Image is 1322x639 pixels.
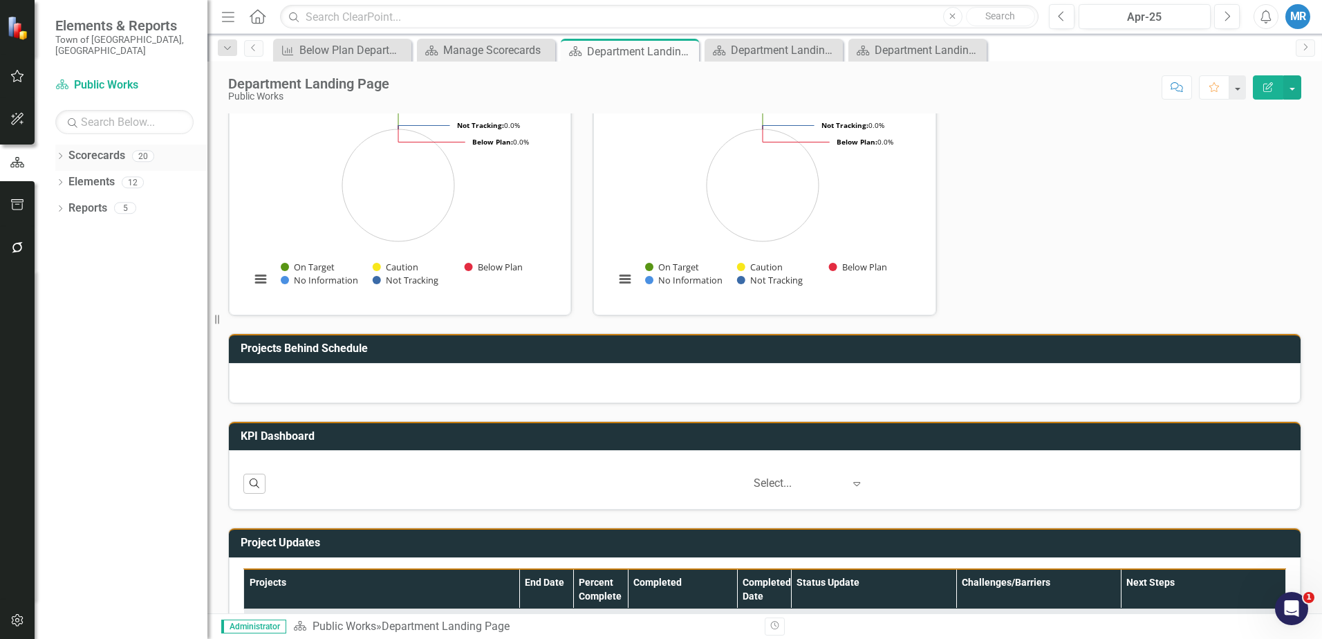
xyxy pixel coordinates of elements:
text: 0.0% [821,120,884,130]
text: 0.0% [472,137,529,147]
small: Town of [GEOGRAPHIC_DATA], [GEOGRAPHIC_DATA] [55,34,194,57]
button: Show Caution [373,261,418,273]
a: Public Works [55,77,194,93]
span: Administrator [221,620,286,633]
div: Goals [251,613,1278,622]
tspan: Not Tracking: [821,120,868,130]
div: 5 [114,203,136,214]
a: Reports [68,201,107,216]
div: Apr-25 [1083,9,1206,26]
div: Department Landing Page [875,41,983,59]
div: Below Plan Department Measures [299,41,408,59]
h3: KPI Dashboard [241,430,1294,443]
button: View chart menu, Chart [615,270,635,289]
div: Department Landing Page [228,76,389,91]
svg: Interactive chart [243,93,553,301]
button: MR [1285,4,1310,29]
button: Show No Information [645,274,722,286]
a: Public Works [313,620,376,633]
a: Manage Scorecards [420,41,552,59]
button: Show Not Tracking [373,274,439,286]
button: Show Below Plan [465,261,523,273]
img: ClearPoint Strategy [7,16,31,40]
h3: Project Updates [241,537,1294,549]
tspan: Below Plan: [472,137,513,147]
h3: Projects Behind Schedule [241,342,1294,355]
text: 0.0% [837,137,893,147]
button: Apr-25 [1079,4,1211,29]
button: Search [966,7,1035,26]
div: » [293,619,754,635]
a: Elements [68,174,115,190]
tspan: Not Tracking: [457,120,504,130]
tspan: Below Plan: [837,137,877,147]
div: 20 [132,150,154,162]
button: Show Below Plan [829,261,888,273]
button: Show On Target [281,261,335,273]
text: 0.0% [457,120,520,130]
a: Department Landing Page [852,41,983,59]
div: Department Landing Page [382,620,510,633]
svg: Interactive chart [608,93,918,301]
a: Department Landing Page [708,41,839,59]
input: Search ClearPoint... [280,5,1039,29]
iframe: Intercom live chat [1275,592,1308,625]
button: View chart menu, Chart [251,270,270,289]
span: Search [985,10,1015,21]
div: Manage Scorecards [443,41,552,59]
div: Chart. Highcharts interactive chart. [243,93,557,301]
div: 12 [122,176,144,188]
div: Department Landing Page [731,41,839,59]
div: Department Landing Page [587,43,696,60]
span: 1 [1303,592,1314,603]
a: Below Plan Department Measures [277,41,408,59]
button: Show No Information [281,274,357,286]
div: Chart. Highcharts interactive chart. [608,93,921,301]
div: Public Works [228,91,389,102]
button: Show On Target [645,261,700,273]
input: Search Below... [55,110,194,134]
button: Show Caution [737,261,783,273]
span: Elements & Reports [55,17,194,34]
button: Show Not Tracking [737,274,803,286]
a: Scorecards [68,148,125,164]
